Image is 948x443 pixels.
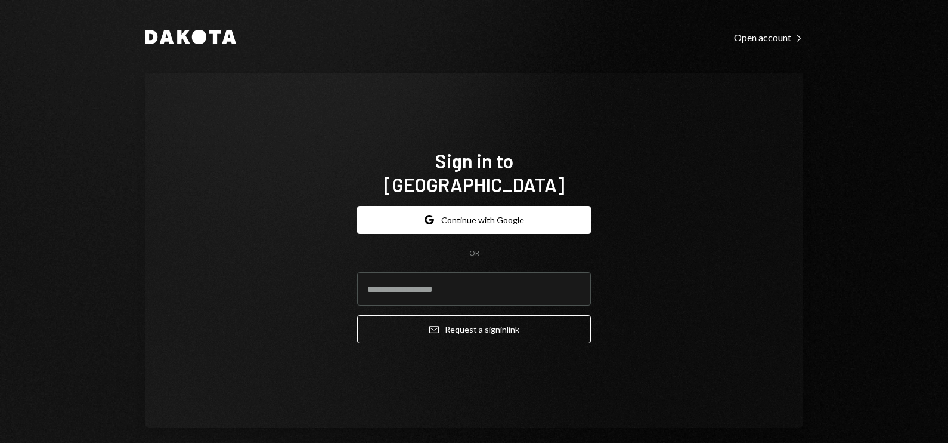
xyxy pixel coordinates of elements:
button: Continue with Google [357,206,591,234]
h1: Sign in to [GEOGRAPHIC_DATA] [357,149,591,196]
a: Open account [734,30,803,44]
div: Open account [734,32,803,44]
div: OR [469,248,479,259]
button: Request a signinlink [357,315,591,343]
